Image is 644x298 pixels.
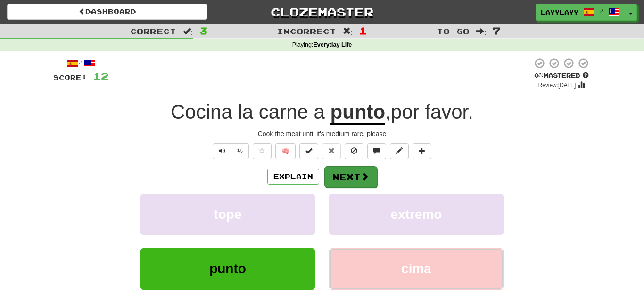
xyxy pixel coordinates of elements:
button: tope [140,194,315,235]
span: Incorrect [277,26,336,36]
button: Explain [267,169,319,185]
span: : [183,27,193,35]
span: Correct [130,26,176,36]
button: Discuss sentence (alt+u) [367,143,386,159]
button: cima [329,248,504,289]
span: layylayy [541,8,578,16]
span: por [391,101,420,123]
span: : [476,27,487,35]
span: extremo [391,207,442,222]
span: la [238,101,253,123]
div: / [53,57,109,69]
span: , . [385,101,473,123]
button: ½ [231,143,249,159]
small: Review: [DATE] [538,82,576,89]
span: cima [401,261,431,276]
strong: Everyday Life [313,41,352,48]
button: Ignore sentence (alt+i) [345,143,363,159]
span: 7 [493,25,501,36]
span: favor [425,101,468,123]
span: : [343,27,353,35]
button: Favorite sentence (alt+f) [253,143,272,159]
span: 12 [93,70,109,82]
a: Dashboard [7,4,207,20]
span: / [599,8,604,14]
button: 🧠 [275,143,296,159]
span: 1 [359,25,367,36]
button: Play sentence audio (ctl+space) [213,143,231,159]
button: Next [324,166,377,188]
button: extremo [329,194,504,235]
span: carne [259,101,308,123]
span: Score: [53,73,87,81]
div: Text-to-speech controls [211,143,249,159]
button: punto [140,248,315,289]
div: Mastered [532,72,591,80]
a: Clozemaster [222,4,422,20]
button: Add to collection (alt+a) [413,143,431,159]
div: Cook the meat until it's medium rare, please [53,129,591,138]
span: punto [209,261,246,276]
span: a [314,101,325,123]
span: 3 [199,25,207,36]
span: tope [214,207,241,222]
span: Cocina [171,101,232,123]
button: Edit sentence (alt+d) [390,143,409,159]
u: punto [330,101,386,125]
button: Set this sentence to 100% Mastered (alt+m) [299,143,318,159]
button: Reset to 0% Mastered (alt+r) [322,143,341,159]
span: 0 % [534,72,544,79]
a: layylayy / [536,4,625,21]
span: To go [437,26,470,36]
